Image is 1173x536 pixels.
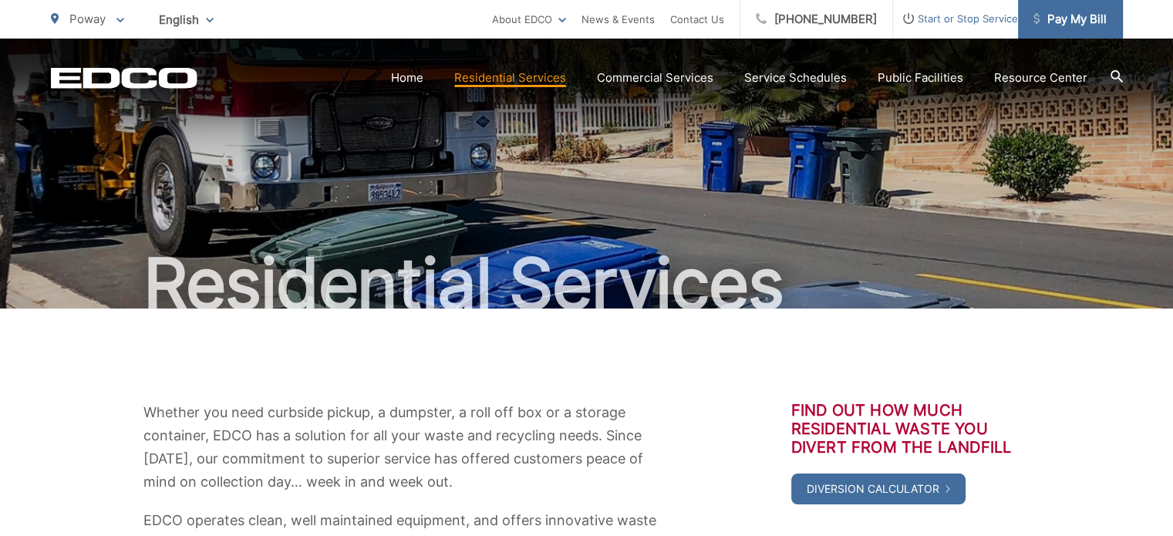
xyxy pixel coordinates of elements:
[994,69,1087,87] a: Resource Center
[147,6,225,33] span: English
[1033,10,1107,29] span: Pay My Bill
[492,10,566,29] a: About EDCO
[69,12,106,26] span: Poway
[670,10,724,29] a: Contact Us
[51,245,1123,322] h1: Residential Services
[791,401,1030,457] h3: Find out how much residential waste you divert from the landfill
[581,10,655,29] a: News & Events
[391,69,423,87] a: Home
[143,401,660,494] p: Whether you need curbside pickup, a dumpster, a roll off box or a storage container, EDCO has a s...
[454,69,566,87] a: Residential Services
[744,69,847,87] a: Service Schedules
[878,69,963,87] a: Public Facilities
[51,67,197,89] a: EDCD logo. Return to the homepage.
[791,474,966,504] a: Diversion Calculator
[597,69,713,87] a: Commercial Services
